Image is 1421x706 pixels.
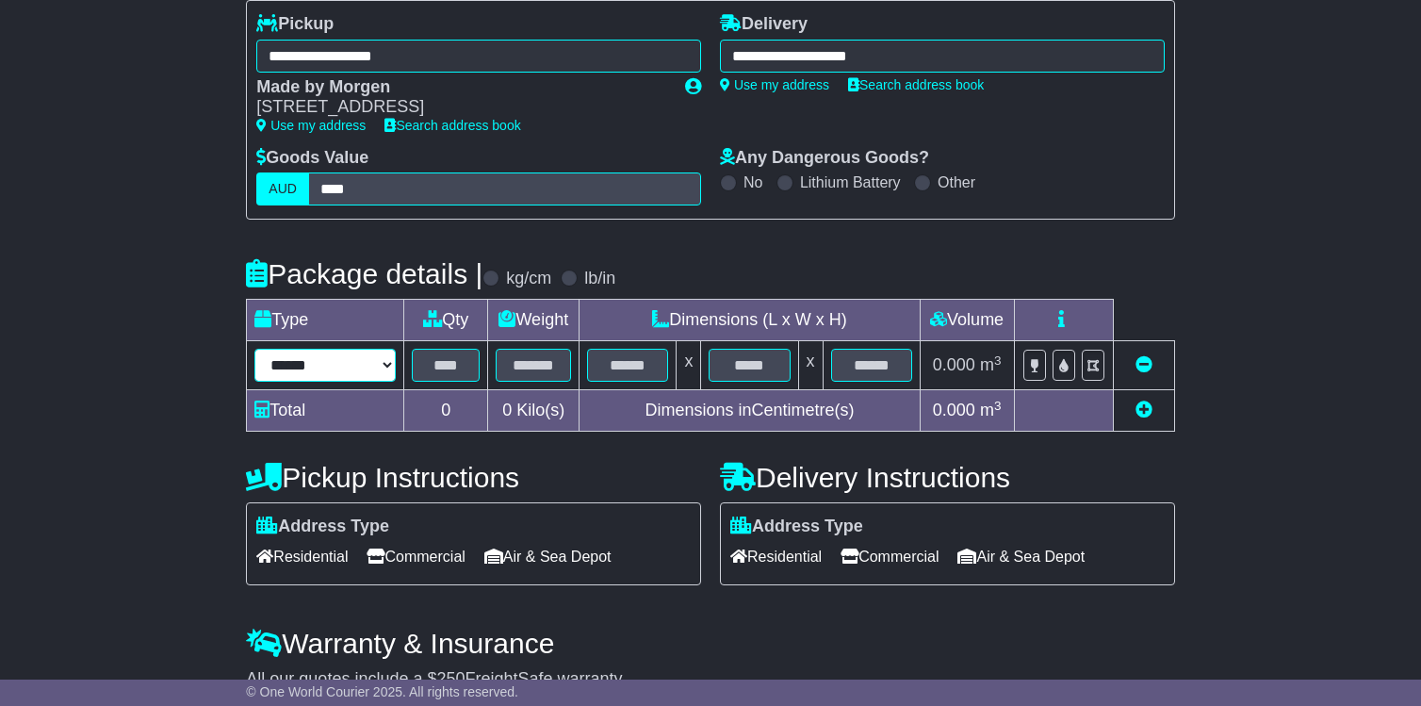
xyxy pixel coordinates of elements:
label: Lithium Battery [800,173,901,191]
td: x [677,341,701,390]
span: Air & Sea Depot [484,542,612,571]
a: Remove this item [1135,355,1152,374]
label: Address Type [730,517,863,537]
td: Total [247,390,404,432]
h4: Warranty & Insurance [246,628,1174,659]
label: lb/in [584,269,615,289]
div: Made by Morgen [256,77,666,98]
a: Use my address [256,118,366,133]
a: Search address book [848,77,984,92]
sup: 3 [994,399,1002,413]
h4: Pickup Instructions [246,462,701,493]
div: All our quotes include a $ FreightSafe warranty. [246,669,1174,690]
label: Delivery [720,14,808,35]
span: 250 [436,669,465,688]
span: Commercial [367,542,465,571]
label: No [743,173,762,191]
span: 0.000 [933,401,975,419]
label: Pickup [256,14,334,35]
span: m [980,355,1002,374]
span: © One World Courier 2025. All rights reserved. [246,684,518,699]
span: 0.000 [933,355,975,374]
h4: Package details | [246,258,482,289]
td: 0 [404,390,488,432]
td: Dimensions in Centimetre(s) [580,390,920,432]
td: Volume [920,300,1014,341]
td: Weight [488,300,580,341]
span: 0 [502,401,512,419]
label: Address Type [256,517,389,537]
td: x [798,341,823,390]
label: Other [938,173,975,191]
sup: 3 [994,353,1002,368]
span: Air & Sea Depot [957,542,1085,571]
span: m [980,401,1002,419]
h4: Delivery Instructions [720,462,1175,493]
td: Type [247,300,404,341]
span: Residential [256,542,348,571]
span: Residential [730,542,822,571]
label: AUD [256,172,309,205]
td: Dimensions (L x W x H) [580,300,920,341]
a: Use my address [720,77,829,92]
td: Qty [404,300,488,341]
td: Kilo(s) [488,390,580,432]
label: Goods Value [256,148,368,169]
div: [STREET_ADDRESS] [256,97,666,118]
span: Commercial [841,542,939,571]
a: Search address book [384,118,520,133]
label: kg/cm [506,269,551,289]
a: Add new item [1135,401,1152,419]
label: Any Dangerous Goods? [720,148,929,169]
